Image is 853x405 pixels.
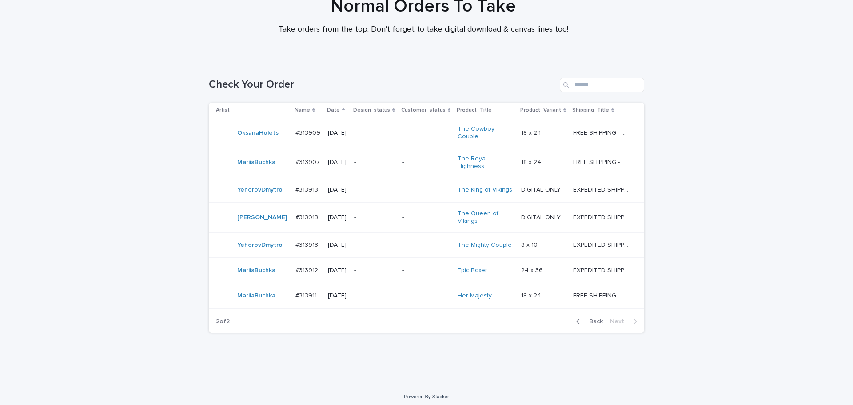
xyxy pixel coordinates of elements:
[209,311,237,333] p: 2 of 2
[209,257,644,283] tr: MariiaBuchka #313912#313912 [DATE]--Epic Boxer 24 x 3624 x 36 EXPEDITED SHIPPING - preview in 1 b...
[237,241,283,249] a: YehorovDmytro
[573,212,630,221] p: EXPEDITED SHIPPING - preview in 1 business day; delivery up to 5 business days after your approval.
[402,241,450,249] p: -
[295,184,320,194] p: #313913
[237,186,283,194] a: YehorovDmytro
[354,214,395,221] p: -
[237,129,279,137] a: OksanaHolets
[209,283,644,308] tr: MariiaBuchka #313911#313911 [DATE]--Her Majesty 18 x 2418 x 24 FREE SHIPPING - preview in 1-2 bus...
[458,125,513,140] a: The Cowboy Couple
[560,78,644,92] input: Search
[354,292,395,300] p: -
[295,212,320,221] p: #313913
[295,265,320,274] p: #313912
[328,159,347,166] p: [DATE]
[521,290,543,300] p: 18 x 24
[402,292,450,300] p: -
[458,210,513,225] a: The Queen of Vikings
[354,186,395,194] p: -
[295,157,322,166] p: #313907
[295,240,320,249] p: #313913
[295,128,322,137] p: #313909
[521,128,543,137] p: 18 x 24
[328,241,347,249] p: [DATE]
[328,267,347,274] p: [DATE]
[354,241,395,249] p: -
[209,118,644,148] tr: OksanaHolets #313909#313909 [DATE]--The Cowboy Couple 18 x 2418 x 24 FREE SHIPPING - preview in 1...
[237,292,275,300] a: MariiaBuchka
[328,292,347,300] p: [DATE]
[354,129,395,137] p: -
[353,105,390,115] p: Design_status
[237,159,275,166] a: MariiaBuchka
[573,128,630,137] p: FREE SHIPPING - preview in 1-2 business days, after your approval delivery will take 5-10 b.d.
[354,159,395,166] p: -
[521,240,539,249] p: 8 x 10
[402,159,450,166] p: -
[246,25,601,35] p: Take orders from the top. Don't forget to take digital download & canvas lines too!
[457,105,492,115] p: Product_Title
[209,78,556,91] h1: Check Your Order
[573,240,630,249] p: EXPEDITED SHIPPING - preview in 1 business day; delivery up to 5 business days after your approval.
[584,318,603,325] span: Back
[401,105,446,115] p: Customer_status
[610,318,630,325] span: Next
[237,267,275,274] a: MariiaBuchka
[328,186,347,194] p: [DATE]
[521,265,545,274] p: 24 x 36
[573,265,630,274] p: EXPEDITED SHIPPING - preview in 1 business day; delivery up to 5 business days after your approval.
[573,290,630,300] p: FREE SHIPPING - preview in 1-2 business days, after your approval delivery will take 5-10 b.d.
[458,186,512,194] a: The King of Vikings
[295,290,319,300] p: #313911
[402,129,450,137] p: -
[402,214,450,221] p: -
[209,203,644,233] tr: [PERSON_NAME] #313913#313913 [DATE]--The Queen of Vikings DIGITAL ONLYDIGITAL ONLY EXPEDITED SHIP...
[458,241,512,249] a: The Mighty Couple
[521,212,562,221] p: DIGITAL ONLY
[354,267,395,274] p: -
[520,105,561,115] p: Product_Variant
[521,184,562,194] p: DIGITAL ONLY
[569,317,606,325] button: Back
[209,177,644,203] tr: YehorovDmytro #313913#313913 [DATE]--The King of Vikings DIGITAL ONLYDIGITAL ONLY EXPEDITED SHIPP...
[402,267,450,274] p: -
[404,394,449,399] a: Powered By Stacker
[573,157,630,166] p: FREE SHIPPING - preview in 1-2 business days, after your approval delivery will take 5-10 b.d.
[237,214,287,221] a: [PERSON_NAME]
[458,155,513,170] a: The Royal Highness
[327,105,340,115] p: Date
[295,105,310,115] p: Name
[209,232,644,257] tr: YehorovDmytro #313913#313913 [DATE]--The Mighty Couple 8 x 108 x 10 EXPEDITED SHIPPING - preview ...
[402,186,450,194] p: -
[606,317,644,325] button: Next
[521,157,543,166] p: 18 x 24
[328,214,347,221] p: [DATE]
[458,292,492,300] a: Her Majesty
[573,184,630,194] p: EXPEDITED SHIPPING - preview in 1 business day; delivery up to 5 business days after your approval.
[572,105,609,115] p: Shipping_Title
[209,148,644,177] tr: MariiaBuchka #313907#313907 [DATE]--The Royal Highness 18 x 2418 x 24 FREE SHIPPING - preview in ...
[458,267,487,274] a: Epic Boxer
[216,105,230,115] p: Artist
[328,129,347,137] p: [DATE]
